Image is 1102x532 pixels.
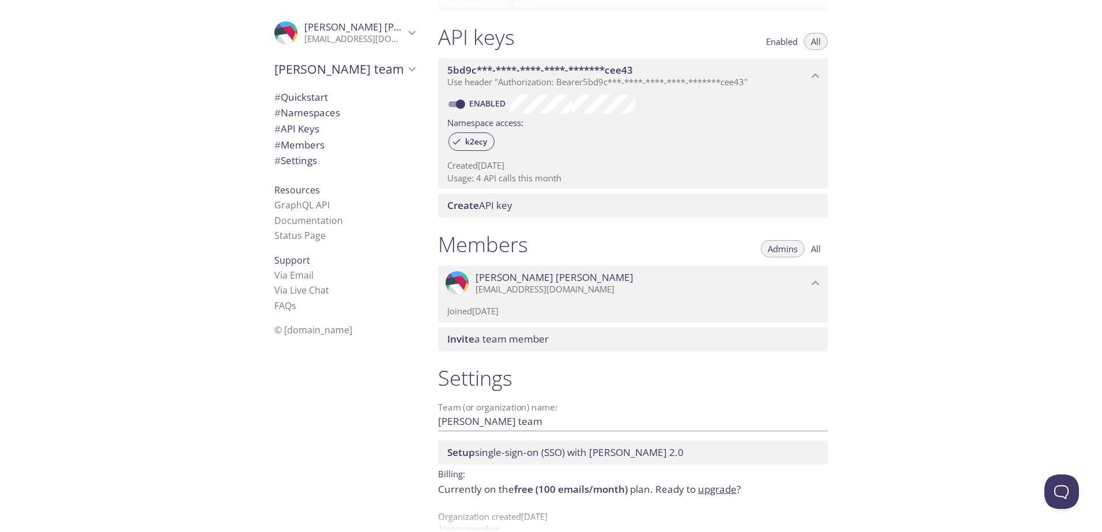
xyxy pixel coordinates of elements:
span: Ready to ? [655,482,741,496]
div: Team Settings [265,153,424,169]
label: Namespace access: [447,113,523,130]
p: Joined [DATE] [447,305,818,317]
div: Andres Jimenez [265,14,424,52]
h1: Members [438,231,528,257]
span: # [274,90,281,104]
span: [PERSON_NAME] team [274,61,405,77]
label: Team (or organization) name: [438,403,558,412]
span: k2ecy [458,136,494,147]
span: s [292,299,296,312]
button: All [804,240,828,257]
span: # [274,106,281,119]
div: k2ecy [448,132,495,151]
span: Quickstart [274,90,328,104]
span: [PERSON_NAME] [PERSON_NAME] [475,271,633,284]
span: single-sign-on (SSO) with [PERSON_NAME] 2.0 [447,446,684,459]
div: Members [265,137,424,153]
div: Invite a team member [438,327,828,351]
div: Andres Jimenez [438,265,828,301]
p: Usage: 4 API calls this month [447,172,818,184]
span: # [274,138,281,151]
div: Andres's team [265,54,424,84]
span: Create [447,199,479,212]
span: # [274,122,281,135]
a: Via Email [274,269,314,282]
a: upgrade [698,482,737,496]
div: Create API Key [438,193,828,218]
a: GraphQL API [274,199,330,211]
a: Enabled [467,98,510,109]
a: Documentation [274,214,343,227]
a: FAQ [274,299,296,312]
p: Billing: [438,465,828,481]
button: All [804,33,828,50]
h1: Settings [438,365,828,391]
p: [EMAIL_ADDRESS][DOMAIN_NAME] [475,284,808,295]
span: Settings [274,154,317,167]
span: [PERSON_NAME] [PERSON_NAME] [304,20,462,33]
div: Setup SSO [438,440,828,465]
div: API Keys [265,121,424,137]
button: Admins [761,240,805,257]
span: Namespaces [274,106,340,119]
h1: API keys [438,24,515,50]
span: Support [274,254,310,267]
span: Invite [447,332,474,345]
span: Resources [274,184,320,196]
span: a team member [447,332,549,345]
a: Via Live Chat [274,284,329,297]
div: Quickstart [265,89,424,105]
button: Enabled [759,33,805,50]
div: Namespaces [265,105,424,121]
span: Members [274,138,324,151]
a: Status Page [274,229,326,242]
span: # [274,154,281,167]
p: Created [DATE] [447,159,818,172]
iframe: Help Scout Beacon - Open [1044,474,1079,509]
span: free (100 emails/month) [514,482,628,496]
span: Setup [447,446,475,459]
p: [EMAIL_ADDRESS][DOMAIN_NAME] [304,33,405,45]
span: API Keys [274,122,319,135]
span: API key [447,199,512,212]
span: © [DOMAIN_NAME] [274,324,352,336]
p: Currently on the plan. [438,482,828,497]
